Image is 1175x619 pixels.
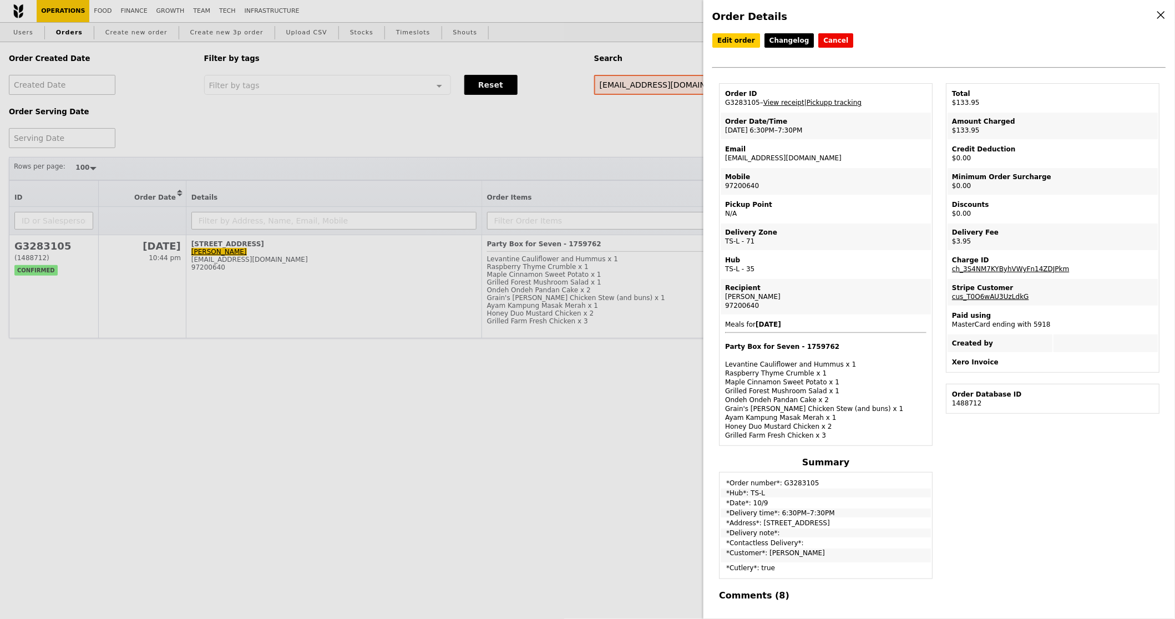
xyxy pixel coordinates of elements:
td: $0.00 [948,196,1158,222]
a: Changelog [764,33,814,48]
td: *Delivery note*: [721,529,931,537]
td: TS-L - 71 [721,224,931,250]
a: cus_T0O6wAU3UzLdkG [952,293,1029,301]
td: *Hub*: TS-L [721,489,931,498]
td: $3.95 [948,224,1158,250]
td: [DATE] 6:30PM–7:30PM [721,113,931,139]
td: *Customer*: [PERSON_NAME] [721,549,931,562]
td: N/A [721,196,931,222]
td: G3283105 [721,85,931,111]
div: Stripe Customer [952,283,1153,292]
a: View receipt [763,99,804,106]
div: Order ID [725,89,926,98]
a: Pickupp tracking [807,99,862,106]
div: Discounts [952,200,1153,209]
td: $0.00 [948,168,1158,195]
div: Xero Invoice [952,358,1153,367]
td: $133.95 [948,85,1158,111]
div: Hub [725,256,926,265]
div: Total [952,89,1153,98]
td: *Contactless Delivery*: [721,539,931,547]
div: Minimum Order Surcharge [952,172,1153,181]
span: | [804,99,862,106]
div: Levantine Cauliflower and Hummus x 1 Raspberry Thyme Crumble x 1 Maple Cinnamon Sweet Potato x 1 ... [725,342,926,440]
div: Created by [952,339,1048,348]
div: Amount Charged [952,117,1153,126]
h4: Comments (8) [719,590,933,601]
div: Recipient [725,283,926,292]
div: Delivery Zone [725,228,926,237]
div: Pickup Point [725,200,926,209]
td: $0.00 [948,140,1158,167]
td: *Address*: [STREET_ADDRESS] [721,519,931,527]
div: Order Date/Time [725,117,926,126]
div: Email [725,145,926,154]
div: 97200640 [725,301,926,310]
span: – [760,99,763,106]
td: [EMAIL_ADDRESS][DOMAIN_NAME] [721,140,931,167]
span: Meals for [725,321,926,440]
h4: Summary [719,457,933,468]
h4: Party Box for Seven - 1759762 [725,342,926,351]
div: Delivery Fee [952,228,1153,237]
div: Charge ID [952,256,1153,265]
td: *Order number*: G3283105 [721,474,931,488]
div: [PERSON_NAME] [725,292,926,301]
td: MasterCard ending with 5918 [948,307,1158,333]
span: Order Details [712,11,787,22]
td: *Date*: 10/9 [721,499,931,508]
td: 97200640 [721,168,931,195]
div: Mobile [725,172,926,181]
a: Edit order [712,33,760,48]
td: $133.95 [948,113,1158,139]
div: Credit Deduction [952,145,1153,154]
td: *Delivery time*: 6:30PM–7:30PM [721,509,931,517]
div: Order Database ID [952,390,1153,399]
td: 1488712 [948,385,1158,412]
b: [DATE] [756,321,781,328]
a: ch_3S4NM7KYByhVWyFn14ZDJPkm [952,265,1069,273]
td: *Cutlery*: true [721,564,931,577]
td: TS-L - 35 [721,251,931,278]
button: Cancel [818,33,853,48]
div: Paid using [952,311,1153,320]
